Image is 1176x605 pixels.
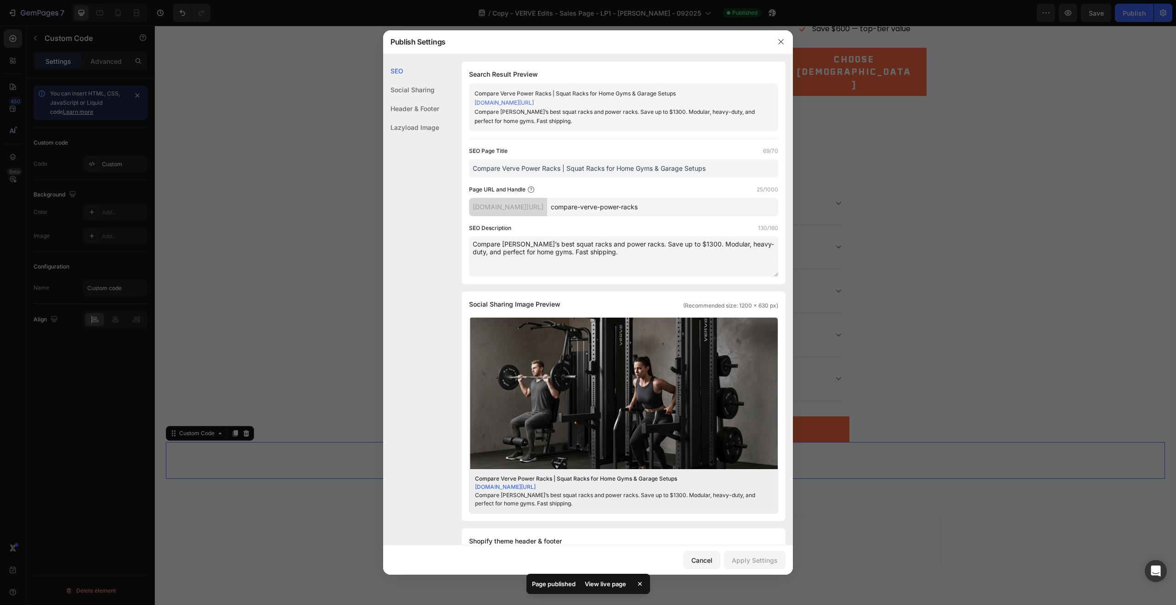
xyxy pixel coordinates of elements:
span: Publish the page to see the content. [11,437,1010,446]
a: Shop Racks & Save BIG [DATE] [327,391,695,416]
strong: How hard is it to assemble? [336,215,476,228]
div: [DOMAIN_NAME][URL] [469,198,547,216]
label: 69/70 [763,146,778,156]
div: CHOOSE [PERSON_NAME] [265,40,380,65]
div: Choose templates [412,506,467,515]
div: Custom Code [23,403,62,412]
span: inspired by CRO experts [407,517,470,526]
p: Max adjustability + cable system [459,1,577,15]
label: 25/1000 [757,185,778,194]
div: Add blank section [551,506,607,515]
div: CHOOSE [DEMOGRAPHIC_DATA] [641,28,757,65]
label: 130/160 [758,224,778,233]
strong: Will this fit in my space? [336,171,464,184]
input: Title [469,159,778,178]
strong: Are the racks stable without bolting them down? [336,302,584,315]
div: Apply Settings [732,555,778,565]
span: Custom code [11,424,1010,435]
div: SEO [383,62,439,80]
strong: Can I add attachments later? [336,259,481,272]
div: Compare [PERSON_NAME]’s best squat racks and power racks. Save up to $1300. Modular, heavy-duty, ... [475,107,758,126]
button: CHOOSE ZEN [627,22,772,70]
span: from URL or image [483,517,532,526]
div: Publish Settings [383,30,769,54]
span: then drag & drop elements [544,517,613,526]
p: Page published [532,579,576,588]
button: Cancel [684,551,720,569]
span: (Recommended size: 1200 x 630 px) [683,302,778,310]
div: Header & Footer [383,99,439,118]
button: CHOOSE TORI [250,34,395,70]
div: Social Sharing [383,80,439,99]
button: Apply Settings [724,551,786,569]
label: SEO Page Title [469,146,508,156]
p: Shop Racks & Save BIG [DATE] [427,396,582,411]
label: SEO Description [469,224,511,233]
label: Page URL and Handle [469,185,526,194]
div: Compare [PERSON_NAME]’s best squat racks and power racks. Save up to $1300. Modular, heavy-duty, ... [475,491,758,508]
p: Save $1300 — premium features [460,22,576,35]
div: Cancel [691,555,712,565]
span: Social Sharing Image Preview [469,299,560,310]
p: frequently asked questions [335,108,687,132]
div: View live page [579,577,632,590]
div: Open Intercom Messenger [1145,560,1167,582]
span: Add section [489,485,532,495]
div: CHOOSE OZEKI [474,52,548,65]
strong: What’s your warranty and return policy? [336,347,544,359]
div: Shopify theme header & footer [469,536,778,547]
div: Lazyload Image [383,118,439,137]
input: Handle [547,198,778,216]
p: All-in-one versatility [293,9,367,22]
a: [DOMAIN_NAME][URL] [475,99,534,106]
button: CHOOSE OZEKI [438,47,583,70]
div: Compare Verve Power Racks | Squat Racks for Home Gyms & Garage Setups [475,475,758,483]
a: [DOMAIN_NAME][URL] [475,483,536,490]
div: Compare Verve Power Racks | Squat Racks for Home Gyms & Garage Setups [475,89,758,98]
div: Generate layout [484,506,532,515]
h1: Search Result Preview [469,69,778,80]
